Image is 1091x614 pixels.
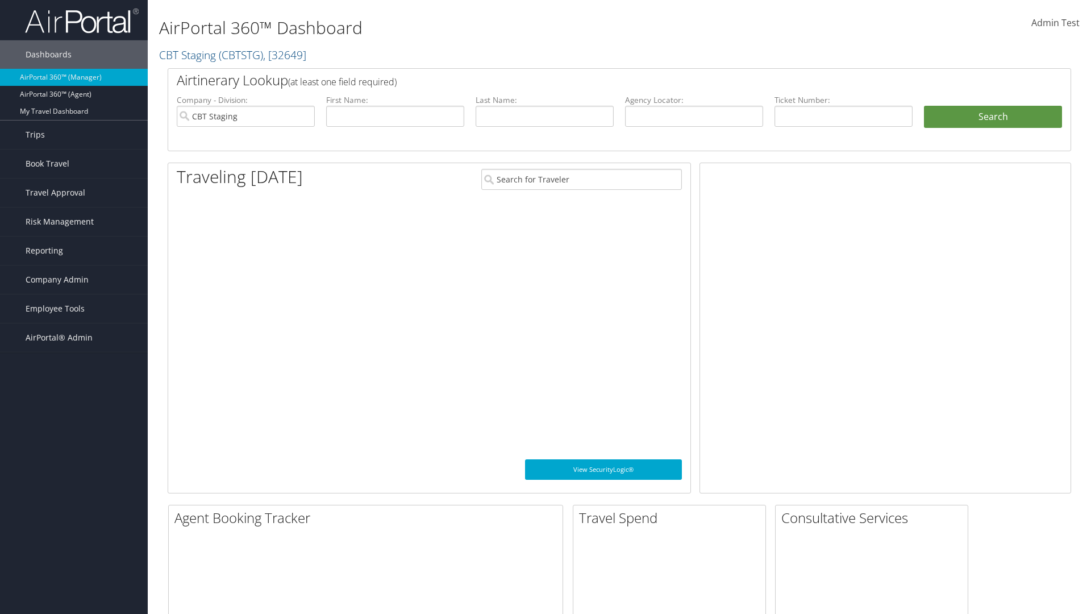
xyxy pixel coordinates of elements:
h1: AirPortal 360™ Dashboard [159,16,773,40]
h1: Traveling [DATE] [177,165,303,189]
span: , [ 32649 ] [263,47,306,63]
label: Ticket Number: [774,94,913,106]
span: Trips [26,121,45,149]
span: Dashboards [26,40,72,69]
span: (at least one field required) [288,76,397,88]
a: Admin Test [1031,6,1080,41]
span: Company Admin [26,265,89,294]
label: First Name: [326,94,464,106]
label: Last Name: [476,94,614,106]
span: Admin Test [1031,16,1080,29]
span: Risk Management [26,208,94,236]
span: Reporting [26,237,63,265]
label: Agency Locator: [625,94,763,106]
span: Travel Approval [26,179,85,207]
span: AirPortal® Admin [26,323,93,352]
h2: Agent Booking Tracker [174,508,563,528]
label: Company - Division: [177,94,315,106]
h2: Airtinerary Lookup [177,70,987,90]
input: Search for Traveler [481,169,682,190]
img: airportal-logo.png [25,7,139,34]
h2: Consultative Services [781,508,968,528]
span: Book Travel [26,150,69,178]
button: Search [924,106,1062,128]
a: CBT Staging [159,47,306,63]
span: Employee Tools [26,294,85,323]
span: ( CBTSTG ) [219,47,263,63]
h2: Travel Spend [579,508,765,528]
a: View SecurityLogic® [525,459,682,480]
